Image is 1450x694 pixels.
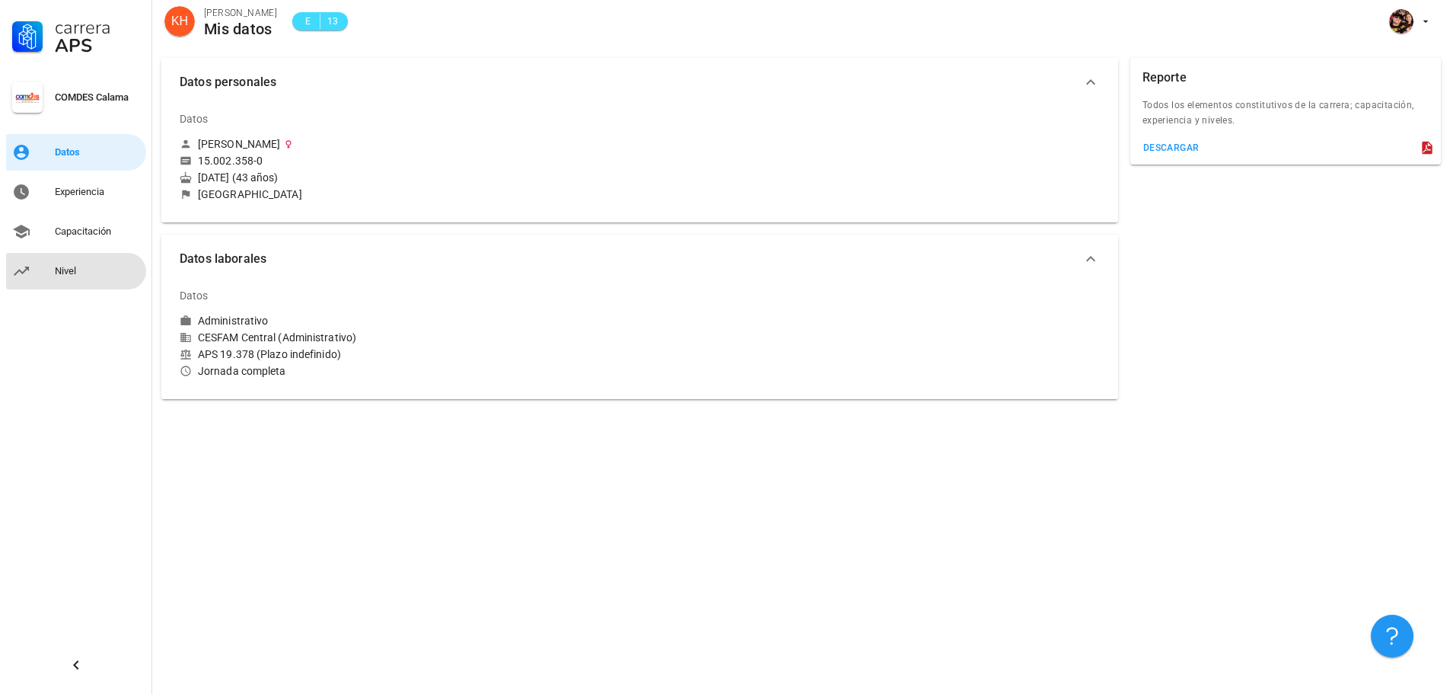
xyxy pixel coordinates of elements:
span: Datos laborales [180,248,1082,270]
div: Mis datos [204,21,277,37]
a: Capacitación [6,213,146,250]
div: avatar [1389,9,1413,34]
div: Jornada completa [180,364,633,378]
div: Capacitación [55,225,140,238]
div: [PERSON_NAME] [198,137,280,151]
div: Todos los elementos constitutivos de la carrera; capacitación, experiencia y niveles. [1130,98,1441,137]
button: Datos personales [161,58,1118,107]
span: KH [171,6,188,37]
a: Experiencia [6,174,146,210]
div: Reporte [1142,58,1187,98]
div: [PERSON_NAME] [204,5,277,21]
div: Administrativo [198,314,268,328]
button: descargar [1136,137,1206,158]
a: Nivel [6,253,146,289]
div: Datos [55,146,140,158]
div: 15.002.358-0 [198,154,263,168]
div: Datos [180,277,209,314]
div: APS [55,37,140,55]
div: CESFAM Central (Administrativo) [180,331,633,344]
div: Nivel [55,265,140,277]
div: APS 19.378 (Plazo indefinido) [180,347,633,361]
a: Datos [6,134,146,171]
span: Datos personales [180,72,1082,93]
div: Experiencia [55,186,140,198]
div: [DATE] (43 años) [180,171,633,184]
div: COMDES Calama [55,91,140,104]
div: [GEOGRAPHIC_DATA] [198,187,302,201]
div: descargar [1142,142,1200,153]
div: Datos [180,101,209,137]
span: E [301,14,314,29]
button: Datos laborales [161,235,1118,283]
div: avatar [164,6,195,37]
div: Carrera [55,18,140,37]
span: 13 [327,14,339,29]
